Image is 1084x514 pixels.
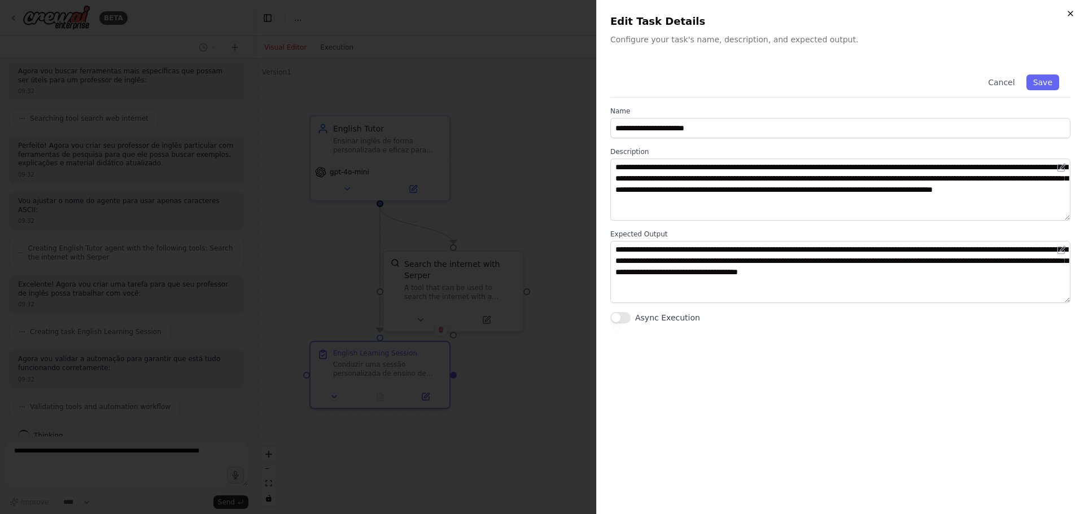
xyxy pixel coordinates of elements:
[610,147,1070,156] label: Description
[610,107,1070,116] label: Name
[1055,161,1068,174] button: Open in editor
[610,14,1070,29] h2: Edit Task Details
[610,230,1070,239] label: Expected Output
[1026,74,1059,90] button: Save
[981,74,1021,90] button: Cancel
[1055,243,1068,257] button: Open in editor
[635,312,700,323] label: Async Execution
[610,34,1070,45] p: Configure your task's name, description, and expected output.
